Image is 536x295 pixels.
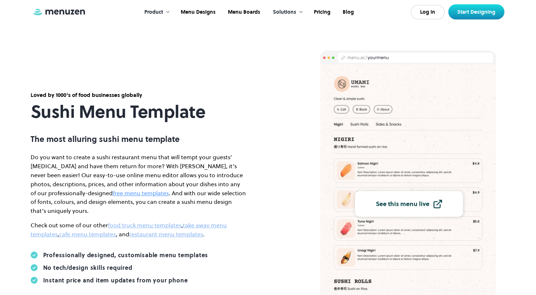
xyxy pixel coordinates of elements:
[174,1,221,23] a: Menu Designs
[31,91,247,99] div: Loved by 1000's of food businesses globally
[31,153,247,215] p: Do you want to create a sushi restaurant menu that will tempt your guests’ [MEDICAL_DATA] and hav...
[137,1,174,23] div: Product
[307,1,336,23] a: Pricing
[448,4,504,19] a: Start Designing
[43,251,208,259] div: Professionally designed, customisable menu templates
[31,221,247,239] p: Check out some of our other , , , and .
[336,1,359,23] a: Blog
[31,134,247,144] p: The most alluring sushi menu template
[31,102,247,122] h1: Sushi Menu Template
[273,8,296,16] div: Solutions
[144,8,163,16] div: Product
[411,5,445,19] a: Log In
[376,201,429,207] div: See this menu live
[129,230,203,238] a: restaurant menu templates
[108,221,181,229] a: food truck menu templates
[355,191,463,216] a: See this menu live
[266,1,307,23] div: Solutions
[59,230,116,238] a: cafe menu templates
[221,1,266,23] a: Menu Boards
[31,221,227,238] a: take away menu templates
[43,264,132,271] div: No tech/design skills required
[43,277,188,284] div: Instant price and item updates from your phone
[113,189,169,197] a: free menu templates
